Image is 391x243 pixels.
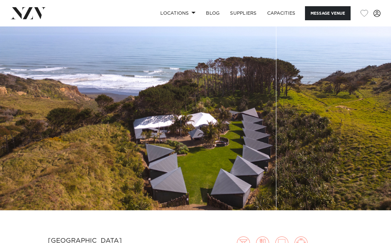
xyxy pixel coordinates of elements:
[225,6,262,20] a: SUPPLIERS
[155,6,201,20] a: Locations
[10,7,46,19] img: nzv-logo.png
[262,6,301,20] a: Capacities
[305,6,351,20] button: Message Venue
[201,6,225,20] a: BLOG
